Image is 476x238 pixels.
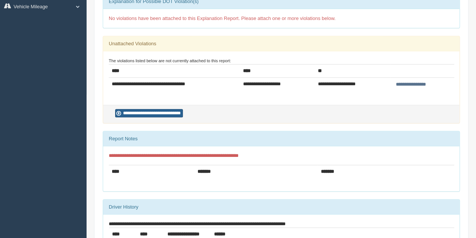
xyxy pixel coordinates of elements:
div: Unattached Violations [103,36,459,51]
span: No violations have been attached to this Explanation Report. Please attach one or more violations... [109,15,336,21]
small: The violations listed below are not currently attached to this report: [109,58,231,63]
div: Driver History [103,200,459,215]
div: Report Notes [103,131,459,146]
